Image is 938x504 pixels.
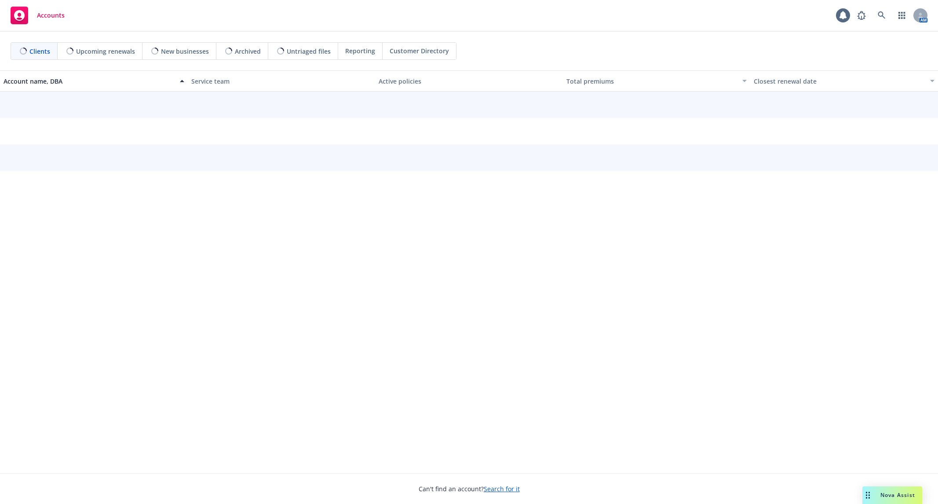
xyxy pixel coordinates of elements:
[563,70,751,92] button: Total premiums
[37,12,65,19] span: Accounts
[880,491,915,499] span: Nova Assist
[862,486,873,504] div: Drag to move
[235,47,261,56] span: Archived
[7,3,68,28] a: Accounts
[893,7,911,24] a: Switch app
[379,77,559,86] div: Active policies
[76,47,135,56] span: Upcoming renewals
[873,7,891,24] a: Search
[375,70,563,92] button: Active policies
[566,77,737,86] div: Total premiums
[345,46,375,55] span: Reporting
[161,47,209,56] span: New businesses
[419,484,520,493] span: Can't find an account?
[4,77,175,86] div: Account name, DBA
[390,46,449,55] span: Customer Directory
[188,70,376,92] button: Service team
[853,7,870,24] a: Report a Bug
[754,77,925,86] div: Closest renewal date
[750,70,938,92] button: Closest renewal date
[287,47,331,56] span: Untriaged files
[484,485,520,493] a: Search for it
[29,47,50,56] span: Clients
[862,486,922,504] button: Nova Assist
[191,77,372,86] div: Service team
